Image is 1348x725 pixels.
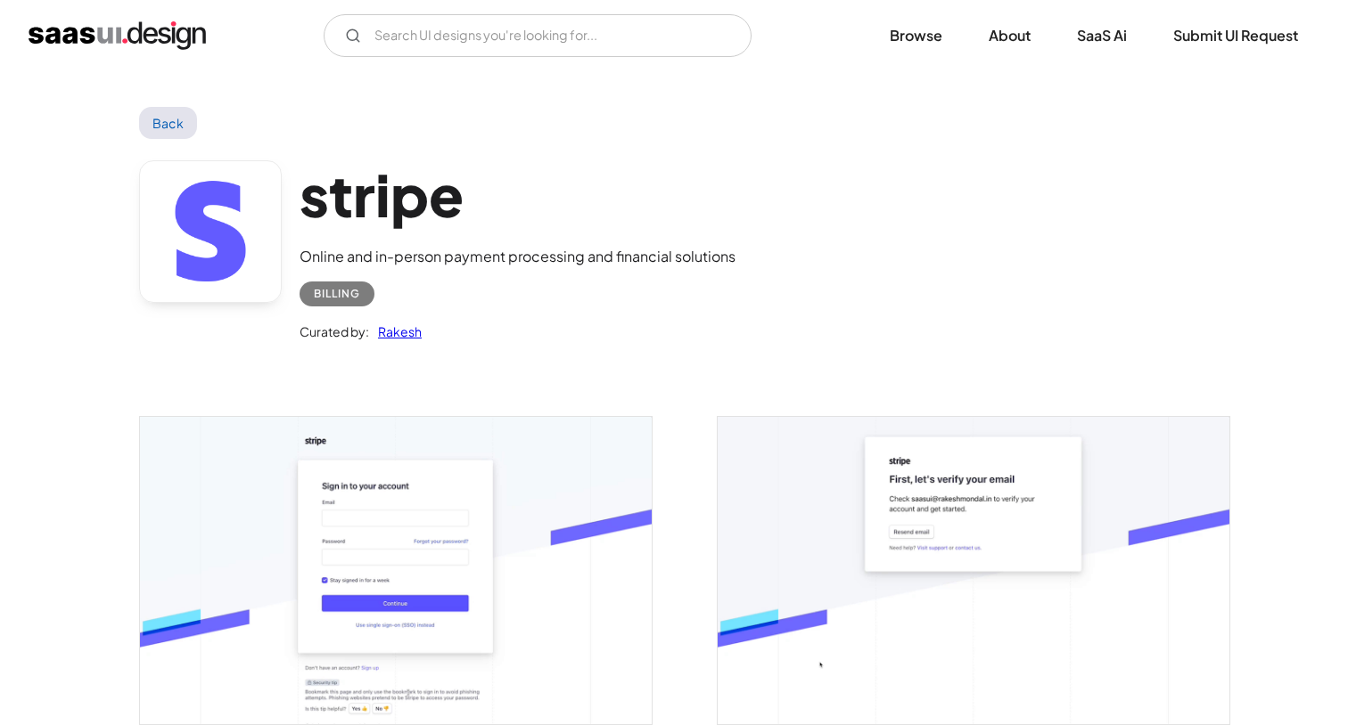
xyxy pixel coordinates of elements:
[369,321,422,342] a: Rakesh
[967,16,1052,55] a: About
[324,14,752,57] form: Email Form
[1056,16,1148,55] a: SaaS Ai
[29,21,206,50] a: home
[718,417,1229,723] a: open lightbox
[140,417,652,723] img: 6629df5686f2cb267eb03ba8_Sign%20In.jpg
[300,160,736,229] h1: stripe
[718,417,1229,723] img: 6629df56bdc74e5f13034ab4_Email%20Verifications.jpg
[314,283,360,305] div: Billing
[1152,16,1319,55] a: Submit UI Request
[300,246,736,267] div: Online and in-person payment processing and financial solutions
[139,107,197,139] a: Back
[140,417,652,723] a: open lightbox
[300,321,369,342] div: Curated by:
[324,14,752,57] input: Search UI designs you're looking for...
[868,16,964,55] a: Browse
